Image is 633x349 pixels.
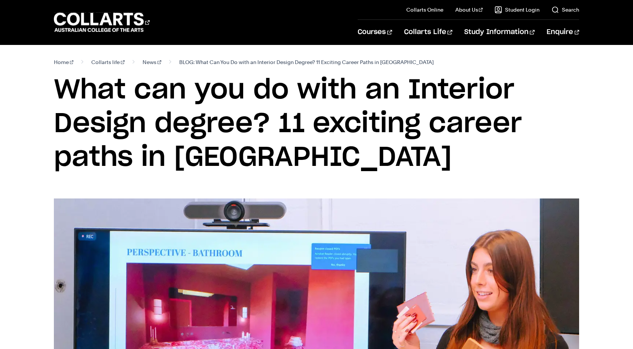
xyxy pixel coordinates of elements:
div: Go to homepage [54,12,150,33]
a: News [143,57,161,67]
a: Search [551,6,579,13]
a: Study Information [464,20,535,45]
a: Collarts Life [404,20,452,45]
a: Student Login [495,6,539,13]
a: Collarts Online [406,6,443,13]
a: Home [54,57,74,67]
a: About Us [455,6,483,13]
a: Collarts life [91,57,125,67]
span: BLOG: What Can You Do with an Interior Design Degree? 11 Exciting Career Paths in [GEOGRAPHIC_DATA] [179,57,434,67]
a: Courses [358,20,392,45]
h1: What can you do with an Interior Design degree? 11 exciting career paths in [GEOGRAPHIC_DATA] [54,73,579,174]
a: Enquire [547,20,579,45]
